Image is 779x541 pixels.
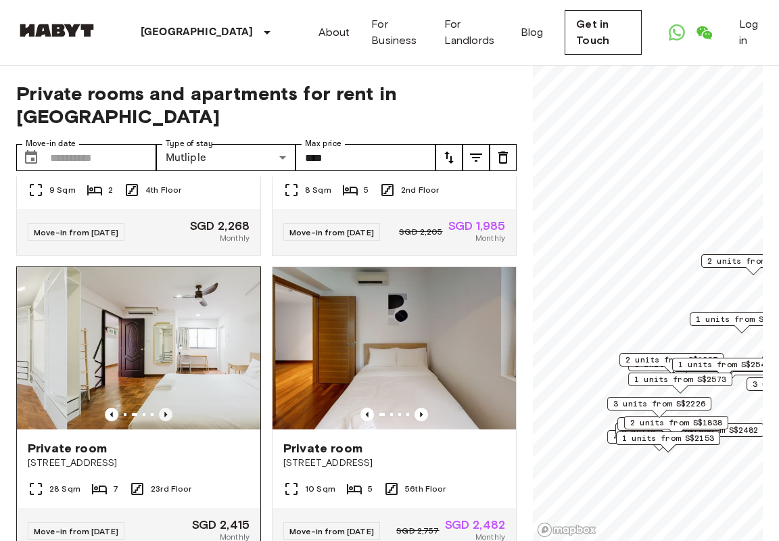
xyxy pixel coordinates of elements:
span: 5 [368,483,373,495]
button: Previous image [105,408,118,421]
img: Habyt [16,24,97,37]
label: Max price [305,138,341,149]
span: SGD 2,268 [190,220,250,232]
span: 56th Floor [405,483,446,495]
span: 1 units from S$2547 [678,358,770,371]
div: Map marker [619,353,724,374]
p: [GEOGRAPHIC_DATA] [141,24,254,41]
span: SGD 2,415 [192,519,250,531]
button: tune [463,144,490,171]
button: tune [490,144,517,171]
button: Choose date [18,144,45,171]
span: 2 [108,184,113,196]
span: Move-in from [DATE] [289,227,374,237]
div: Map marker [672,358,776,379]
span: 10 Sqm [305,483,335,495]
span: 4 units from S$1680 [613,431,705,443]
div: Map marker [628,373,732,394]
a: Log in [739,16,763,49]
span: 2 units from S$1838 [630,417,722,429]
button: Previous image [415,408,428,421]
img: Marketing picture of unit SG-01-072-003-03 [273,267,516,429]
div: Map marker [607,397,711,418]
span: 23rd Floor [151,483,192,495]
span: Move-in from [DATE] [289,526,374,536]
span: 2 units from S$1985 [625,354,717,366]
a: Open WeChat [690,19,717,46]
a: Get in Touch [565,10,641,55]
span: 1 units from S$2153 [622,432,714,444]
span: 2 units from S$2482 [666,424,758,436]
span: 3 units from S$2226 [613,398,705,410]
span: 7 [113,483,118,495]
span: 5 [364,184,369,196]
a: Mapbox logo [537,522,596,538]
div: Map marker [617,417,722,438]
div: Map marker [624,416,728,437]
span: 9 Sqm [49,184,76,196]
span: [STREET_ADDRESS] [283,456,505,470]
label: Type of stay [166,138,213,149]
a: Open WhatsApp [663,19,690,46]
a: Blog [521,24,544,41]
div: Map marker [607,430,711,451]
span: 4th Floor [145,184,181,196]
span: 1 units from S$2342 [623,418,715,430]
div: Map marker [616,431,720,452]
button: Previous image [360,408,374,421]
button: Previous image [159,408,172,421]
span: SGD 1,985 [448,220,505,232]
a: For Landlords [444,16,499,49]
span: 28 Sqm [49,483,80,495]
div: Mutliple [156,144,296,171]
span: 2nd Floor [401,184,439,196]
span: [STREET_ADDRESS] [28,456,250,470]
span: Monthly [220,232,250,244]
span: Move-in from [DATE] [34,227,118,237]
img: Marketing picture of unit SG-01-108-001-003 [67,267,310,429]
a: About [318,24,350,41]
span: Move-in from [DATE] [34,526,118,536]
span: 1 units from S$2573 [634,373,726,385]
div: Map marker [615,423,719,444]
span: 8 Sqm [305,184,331,196]
a: For Business [371,16,422,49]
span: Private rooms and apartments for rent in [GEOGRAPHIC_DATA] [16,82,517,128]
span: Private room [283,440,362,456]
span: SGD 2,205 [399,226,442,238]
span: Monthly [475,232,505,244]
span: SGD 2,757 [396,525,439,537]
span: SGD 2,482 [445,519,505,531]
label: Move-in date [26,138,76,149]
button: tune [435,144,463,171]
span: Private room [28,440,107,456]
